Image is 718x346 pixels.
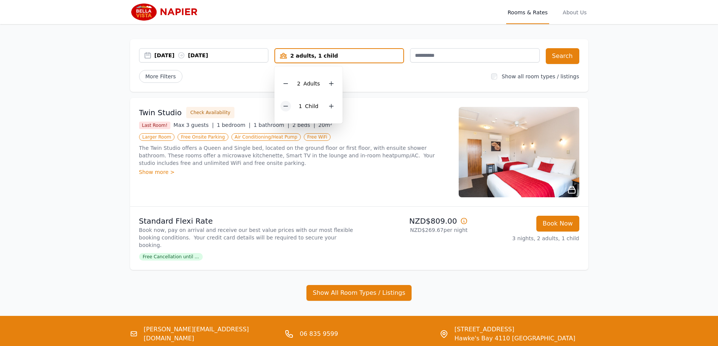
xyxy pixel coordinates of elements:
button: Search [546,48,579,64]
a: 06 835 9599 [300,329,338,338]
p: The Twin Studio offers a Queen and Single bed, located on the ground floor or first floor, with e... [139,144,450,167]
span: [STREET_ADDRESS] [455,325,576,334]
div: [DATE] [DATE] [155,52,268,59]
span: 1 bathroom | [254,122,289,128]
p: NZD$809.00 [362,216,468,226]
div: 2 adults, 1 child [275,52,403,59]
span: 20m² [318,122,332,128]
span: Free Onsite Parking [178,133,228,141]
h3: Twin Studio [139,107,182,118]
button: Book Now [536,216,579,232]
span: 1 bedroom | [217,122,251,128]
label: Show all room types / listings [502,73,579,79]
div: Show more > [139,168,450,176]
a: [PERSON_NAME][EMAIL_ADDRESS][DOMAIN_NAME] [144,325,279,343]
span: 2 beds | [292,122,315,128]
span: Free WiFi [304,133,331,141]
span: Larger Room [139,133,175,141]
span: Max 3 guests | [173,122,214,128]
p: NZD$269.67 per night [362,226,468,234]
p: Book now, pay on arrival and receive our best value prices with our most flexible booking conditi... [139,226,356,249]
span: More Filters [139,70,182,83]
span: 2 [297,81,300,87]
p: 3 nights, 2 adults, 1 child [474,235,579,242]
span: Child [305,103,318,109]
p: Standard Flexi Rate [139,216,356,226]
button: Check Availability [186,107,234,118]
span: Hawke's Bay 4110 [GEOGRAPHIC_DATA] [455,334,576,343]
span: Last Room! [139,122,171,129]
button: Show All Room Types / Listings [306,285,412,301]
span: Free Cancellation until ... [139,253,203,261]
span: Adult s [303,81,320,87]
span: Air Conditioning/Heat Pump [231,133,301,141]
img: Bella Vista Napier [130,3,203,21]
span: 1 [299,103,302,109]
